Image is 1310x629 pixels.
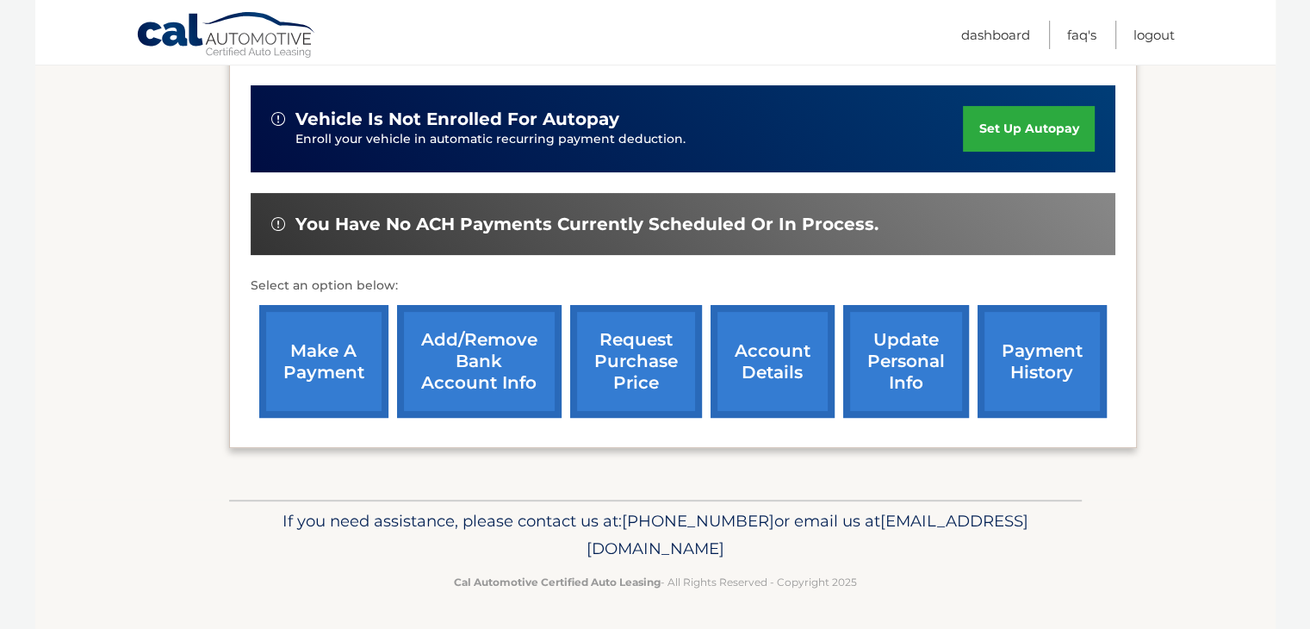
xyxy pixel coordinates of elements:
span: You have no ACH payments currently scheduled or in process. [295,214,879,235]
strong: Cal Automotive Certified Auto Leasing [454,576,661,589]
a: payment history [978,305,1107,418]
a: set up autopay [963,106,1094,152]
p: - All Rights Reserved - Copyright 2025 [240,573,1071,591]
a: Logout [1133,21,1175,49]
a: request purchase price [570,305,702,418]
img: alert-white.svg [271,217,285,231]
a: account details [711,305,835,418]
p: Enroll your vehicle in automatic recurring payment deduction. [295,130,964,149]
p: Select an option below: [251,276,1115,296]
a: FAQ's [1067,21,1096,49]
a: make a payment [259,305,388,418]
a: update personal info [843,305,969,418]
a: Cal Automotive [136,11,317,61]
p: If you need assistance, please contact us at: or email us at [240,508,1071,563]
span: [PHONE_NUMBER] [622,511,774,531]
a: Add/Remove bank account info [397,305,562,418]
span: [EMAIL_ADDRESS][DOMAIN_NAME] [587,511,1028,558]
img: alert-white.svg [271,112,285,126]
a: Dashboard [961,21,1030,49]
span: vehicle is not enrolled for autopay [295,109,619,130]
